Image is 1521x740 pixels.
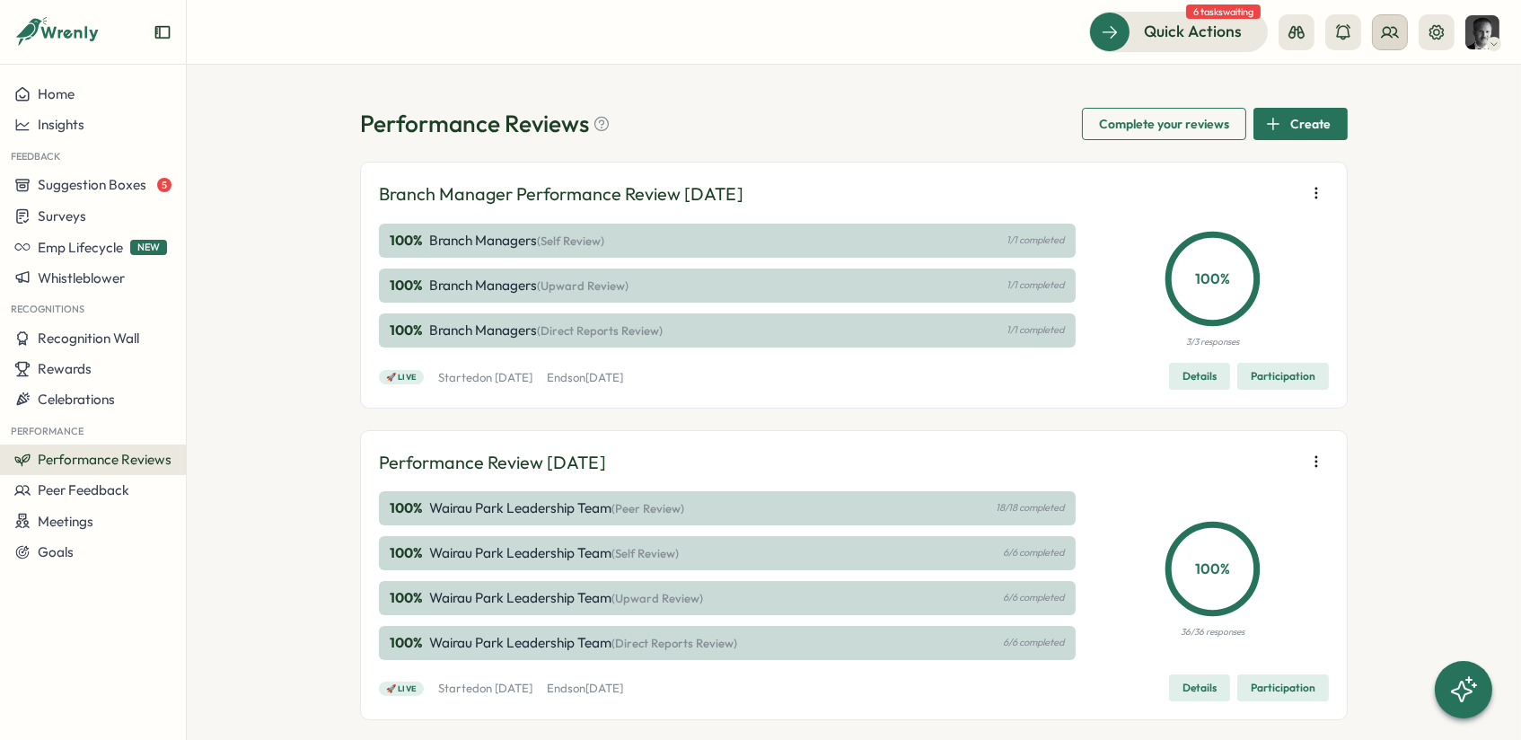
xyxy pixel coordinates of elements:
[1089,12,1268,51] button: Quick Actions
[38,451,171,468] span: Performance Reviews
[154,23,171,41] button: Expand sidebar
[386,683,418,695] span: 🚀 Live
[390,633,426,653] p: 100 %
[1237,363,1329,390] button: Participation
[1004,547,1065,559] p: 6/6 completed
[379,181,743,208] p: Branch Manager Performance Review [DATE]
[38,176,146,193] span: Suggestion Boxes
[390,543,426,563] p: 100 %
[38,391,115,408] span: Celebrations
[1183,364,1217,389] span: Details
[611,636,737,650] span: (Direct Reports Review)
[611,546,679,560] span: (Self Review)
[38,239,123,256] span: Emp Lifecycle
[379,449,606,477] p: Performance Review [DATE]
[1465,15,1499,49] img: layamon.b
[38,116,84,133] span: Insights
[38,543,74,560] span: Goals
[1251,675,1315,700] span: Participation
[1082,108,1246,140] button: Complete your reviews
[1007,279,1065,291] p: 1/1 completed
[1169,268,1256,290] p: 100 %
[38,269,125,286] span: Whistleblower
[547,681,623,697] p: Ends on [DATE]
[1007,324,1065,336] p: 1/1 completed
[1183,675,1217,700] span: Details
[1169,558,1256,580] p: 100 %
[611,591,703,605] span: (Upward Review)
[38,513,93,530] span: Meetings
[390,231,426,251] p: 100 %
[537,233,604,248] span: (Self Review)
[390,498,426,518] p: 100 %
[386,371,418,383] span: 🚀 Live
[537,323,663,338] span: (Direct Reports Review)
[1181,625,1244,639] p: 36/36 responses
[390,276,426,295] p: 100 %
[1004,592,1065,603] p: 6/6 completed
[38,207,86,225] span: Surveys
[997,502,1065,514] p: 18/18 completed
[611,501,684,515] span: (Peer Review)
[547,370,623,386] p: Ends on [DATE]
[438,370,532,386] p: Started on [DATE]
[429,231,604,251] p: Branch Managers
[1004,637,1065,648] p: 6/6 completed
[429,276,629,295] p: Branch Managers
[1290,109,1331,139] span: Create
[1237,674,1329,701] button: Participation
[390,588,426,608] p: 100 %
[38,360,92,377] span: Rewards
[360,108,611,139] h1: Performance Reviews
[438,681,532,697] p: Started on [DATE]
[157,178,171,192] span: 5
[429,321,663,340] p: Branch Managers
[1253,108,1348,140] button: Create
[1186,335,1239,349] p: 3/3 responses
[1251,364,1315,389] span: Participation
[1007,234,1065,246] p: 1/1 completed
[1169,674,1230,701] button: Details
[38,481,129,498] span: Peer Feedback
[1099,109,1229,139] span: Complete your reviews
[537,278,629,293] span: (Upward Review)
[390,321,426,340] p: 100 %
[1144,20,1242,43] span: Quick Actions
[1186,4,1261,19] span: 6 tasks waiting
[429,588,703,608] p: Wairau Park Leadership Team
[1169,363,1230,390] button: Details
[130,240,167,255] span: NEW
[429,633,737,653] p: Wairau Park Leadership Team
[429,543,679,563] p: Wairau Park Leadership Team
[38,330,139,347] span: Recognition Wall
[429,498,684,518] p: Wairau Park Leadership Team
[38,85,75,102] span: Home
